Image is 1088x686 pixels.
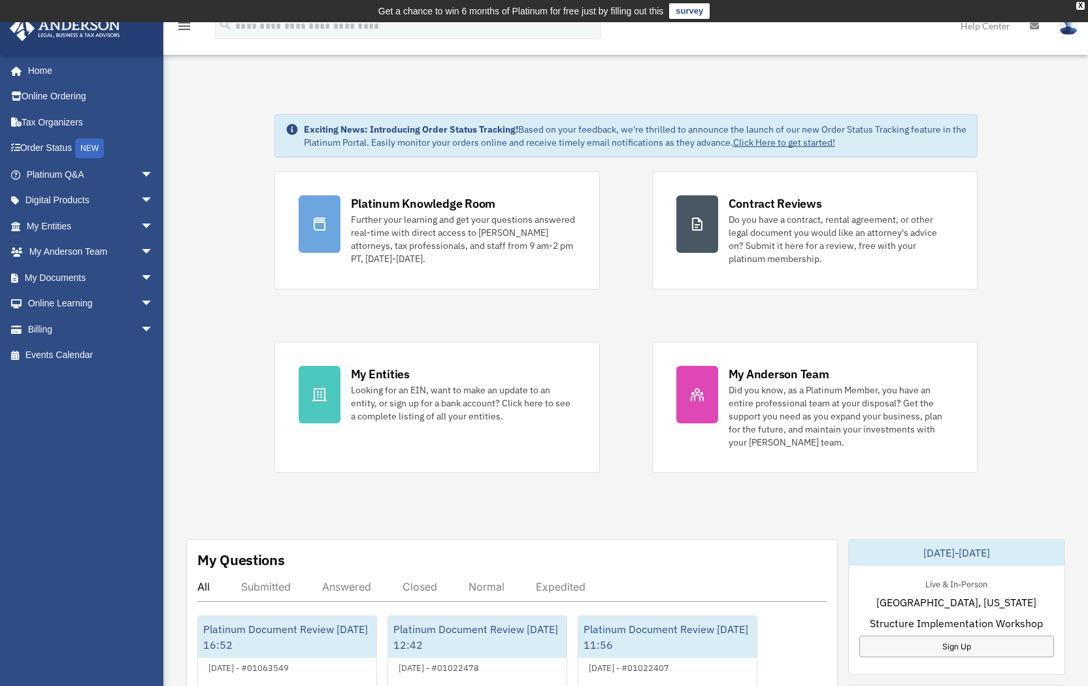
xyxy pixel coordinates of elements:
a: menu [176,23,192,34]
div: Based on your feedback, we're thrilled to announce the launch of our new Order Status Tracking fe... [304,123,966,149]
div: NEW [75,139,104,158]
div: Further your learning and get your questions answered real-time with direct access to [PERSON_NAM... [351,213,576,265]
div: Looking for an EIN, want to make an update to an entity, or sign up for a bank account? Click her... [351,384,576,423]
div: Platinum Document Review [DATE] 16:52 [198,616,376,658]
span: arrow_drop_down [140,265,167,291]
i: search [218,18,233,32]
div: [DATE] - #01022478 [388,660,489,674]
div: Expedited [536,580,585,593]
div: Get a chance to win 6 months of Platinum for free just by filling out this [378,3,664,19]
a: My Anderson Team Did you know, as a Platinum Member, you have an entire professional team at your... [652,342,978,473]
span: arrow_drop_down [140,291,167,318]
i: menu [176,18,192,34]
strong: Exciting News: Introducing Order Status Tracking! [304,123,518,135]
div: My Questions [197,550,285,570]
div: Contract Reviews [729,195,822,212]
a: Online Learningarrow_drop_down [9,291,173,317]
div: [DATE]-[DATE] [849,540,1064,566]
div: Live & In-Person [915,576,998,590]
a: My Entities Looking for an EIN, want to make an update to an entity, or sign up for a bank accoun... [274,342,600,473]
img: Anderson Advisors Platinum Portal [6,16,124,41]
div: Normal [469,580,504,593]
a: My Documentsarrow_drop_down [9,265,173,291]
a: Order StatusNEW [9,135,173,162]
span: arrow_drop_down [140,213,167,240]
a: Online Ordering [9,84,173,110]
div: Submitted [241,580,291,593]
a: Digital Productsarrow_drop_down [9,188,173,214]
a: Home [9,57,167,84]
a: Billingarrow_drop_down [9,316,173,342]
span: arrow_drop_down [140,161,167,188]
a: Click Here to get started! [733,137,835,148]
span: arrow_drop_down [140,239,167,266]
div: [DATE] - #01063549 [198,660,299,674]
div: [DATE] - #01022407 [578,660,680,674]
span: [GEOGRAPHIC_DATA], [US_STATE] [876,595,1036,610]
div: Platinum Document Review [DATE] 11:56 [578,616,757,658]
a: survey [669,3,710,19]
span: arrow_drop_down [140,316,167,343]
a: Tax Organizers [9,109,173,135]
div: close [1076,2,1085,10]
div: Did you know, as a Platinum Member, you have an entire professional team at your disposal? Get th... [729,384,953,449]
span: arrow_drop_down [140,188,167,214]
a: My Anderson Teamarrow_drop_down [9,239,173,265]
a: Events Calendar [9,342,173,368]
img: User Pic [1059,16,1078,35]
a: Contract Reviews Do you have a contract, rental agreement, or other legal document you would like... [652,171,978,289]
a: Platinum Knowledge Room Further your learning and get your questions answered real-time with dire... [274,171,600,289]
span: Structure Implementation Workshop [870,615,1043,631]
div: Platinum Document Review [DATE] 12:42 [388,616,567,658]
div: Answered [322,580,371,593]
a: My Entitiesarrow_drop_down [9,213,173,239]
a: Sign Up [859,636,1054,657]
div: All [197,580,210,593]
div: My Entities [351,366,410,382]
div: Do you have a contract, rental agreement, or other legal document you would like an attorney's ad... [729,213,953,265]
div: My Anderson Team [729,366,829,382]
a: Platinum Q&Aarrow_drop_down [9,161,173,188]
div: Closed [403,580,437,593]
div: Platinum Knowledge Room [351,195,496,212]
